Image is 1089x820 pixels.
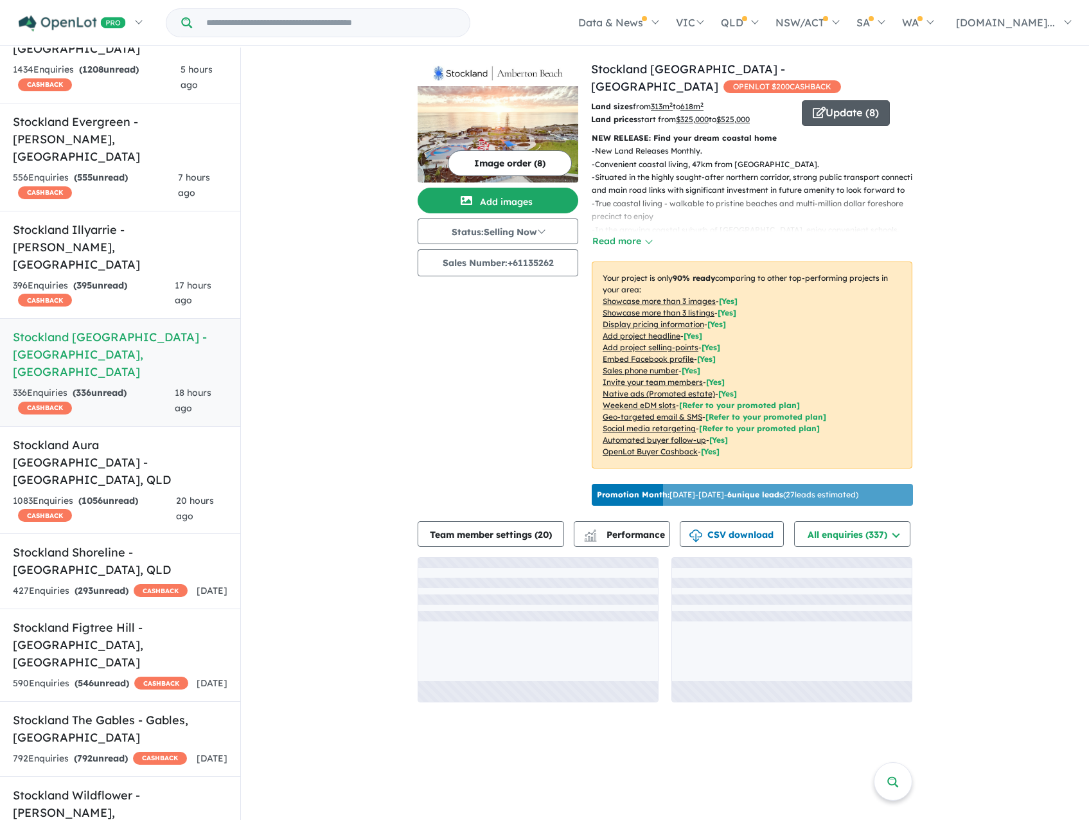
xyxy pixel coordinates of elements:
span: [ Yes ] [719,296,738,306]
u: OpenLot Buyer Cashback [603,447,698,456]
h5: Stockland The Gables - Gables , [GEOGRAPHIC_DATA] [13,711,227,746]
u: Sales phone number [603,366,678,375]
div: 590 Enquir ies [13,676,188,691]
b: Promotion Month: [597,490,669,499]
span: [ Yes ] [718,308,736,317]
span: [Yes] [709,435,728,445]
button: Team member settings (20) [418,521,564,547]
img: line-chart.svg [585,530,596,537]
p: - Situated in the highly sought-after northern corridor, strong public transport connection and m... [592,171,923,197]
b: 90 % ready [673,273,715,283]
strong: ( unread) [74,172,128,183]
p: start from [591,113,792,126]
span: [ Yes ] [684,331,702,341]
span: 1208 [82,64,103,75]
div: 792 Enquir ies [13,751,187,767]
span: CASHBACK [18,78,72,91]
button: All enquiries (337) [794,521,910,547]
h5: Stockland Shoreline - [GEOGRAPHIC_DATA] , QLD [13,544,227,578]
p: NEW RELEASE: Find your dream coastal home [592,132,912,145]
img: download icon [689,530,702,542]
u: Display pricing information [603,319,704,329]
b: Land prices [591,114,637,124]
u: Showcase more than 3 images [603,296,716,306]
span: CASHBACK [134,584,188,597]
div: 427 Enquir ies [13,584,188,599]
span: 1056 [82,495,103,506]
img: Openlot PRO Logo White [19,15,126,31]
strong: ( unread) [75,677,129,689]
img: Stockland Amberton Beach - Eglinton [418,86,578,183]
b: Land sizes [591,102,633,111]
u: $ 325,000 [676,114,709,124]
sup: 2 [700,101,704,108]
u: Embed Facebook profile [603,354,694,364]
button: Performance [574,521,670,547]
span: [DOMAIN_NAME]... [956,16,1055,29]
span: CASHBACK [18,186,72,199]
u: $ 525,000 [716,114,750,124]
div: 396 Enquir ies [13,278,175,309]
u: Showcase more than 3 listings [603,308,714,317]
button: Update (8) [802,100,890,126]
span: CASHBACK [133,752,187,765]
button: Add images [418,188,578,213]
span: 17 hours ago [175,280,211,307]
span: CASHBACK [18,402,72,414]
p: - Convenient coastal living, 47km from [GEOGRAPHIC_DATA]. [592,158,923,171]
img: Stockland Amberton Beach - Eglinton Logo [423,66,573,81]
span: [DATE] [197,585,227,596]
div: 556 Enquir ies [13,170,178,201]
span: [Yes] [718,389,737,398]
input: Try estate name, suburb, builder or developer [195,9,467,37]
span: [ Yes ] [682,366,700,375]
span: [DATE] [197,753,227,764]
span: 18 hours ago [175,387,211,414]
span: [Refer to your promoted plan] [705,412,826,422]
a: Stockland [GEOGRAPHIC_DATA] - [GEOGRAPHIC_DATA] [591,62,785,94]
u: Add project selling-points [603,343,698,352]
span: CASHBACK [134,677,188,690]
p: Your project is only comparing to other top-performing projects in your area: - - - - - - - - - -... [592,262,912,468]
button: CSV download [680,521,784,547]
strong: ( unread) [73,280,127,291]
p: - In the growing coastal suburb of [GEOGRAPHIC_DATA], enjoy convenient schools, shops & transport... [592,224,923,250]
span: 546 [78,677,94,689]
strong: ( unread) [78,495,138,506]
span: [ Yes ] [707,319,726,329]
a: Stockland Amberton Beach - Eglinton LogoStockland Amberton Beach - Eglinton [418,60,578,183]
span: 20 hours ago [176,495,214,522]
sup: 2 [669,101,673,108]
u: Weekend eDM slots [603,400,676,410]
strong: ( unread) [79,64,139,75]
p: from [591,100,792,113]
h5: Stockland Evergreen - [PERSON_NAME] , [GEOGRAPHIC_DATA] [13,113,227,165]
button: Status:Selling Now [418,218,578,244]
span: [Refer to your promoted plan] [699,423,820,433]
span: 792 [77,753,93,764]
strong: ( unread) [74,753,128,764]
span: 293 [78,585,93,596]
u: Geo-targeted email & SMS [603,412,702,422]
u: Native ads (Promoted estate) [603,389,715,398]
span: [Yes] [701,447,720,456]
span: 336 [76,387,91,398]
span: CASHBACK [18,509,72,522]
span: [DATE] [197,677,227,689]
span: [ Yes ] [702,343,720,352]
span: [Refer to your promoted plan] [679,400,800,410]
span: [ Yes ] [706,377,725,387]
h5: Stockland Aura [GEOGRAPHIC_DATA] - [GEOGRAPHIC_DATA] , QLD [13,436,227,488]
span: 7 hours ago [178,172,210,199]
span: 395 [76,280,92,291]
u: Automated buyer follow-up [603,435,706,445]
u: Social media retargeting [603,423,696,433]
span: CASHBACK [18,294,72,307]
span: to [673,102,704,111]
button: Image order (8) [448,150,572,176]
button: Sales Number:+61135262 [418,249,578,276]
span: 20 [538,529,549,540]
div: 1434 Enquir ies [13,62,181,93]
span: 555 [77,172,93,183]
u: Add project headline [603,331,680,341]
